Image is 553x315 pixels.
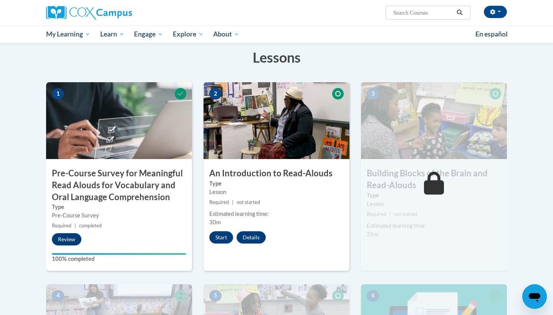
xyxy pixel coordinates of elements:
span: 6 [367,290,379,302]
span: | [75,223,76,229]
span: completed [79,223,102,229]
span: not started [237,199,260,205]
span: | [389,211,391,217]
span: 3 [367,88,379,99]
button: Review [52,233,81,245]
label: Type [367,191,501,200]
div: Pre-Course Survey [52,211,186,220]
h3: Lessons [46,48,507,67]
span: | [232,199,233,205]
img: Cox Campus [46,6,132,20]
a: About [209,25,245,43]
label: Type [209,179,344,188]
h3: Pre-Course Survey for Meaningful Read Alouds for Vocabulary and Oral Language Comprehension [46,167,192,203]
a: Explore [168,25,209,43]
span: En español [475,30,508,38]
span: Learn [100,30,124,39]
div: Estimated learning time: [209,210,344,218]
button: Search [454,8,465,17]
div: Your progress [52,253,186,255]
button: Start [209,231,233,244]
a: My Learning [41,25,95,43]
a: Cox Campus [46,6,192,20]
span: not started [394,211,417,217]
span: 5 [209,290,222,302]
div: Lesson [367,200,501,208]
iframe: Button to launch messaging window [522,284,547,309]
h3: Building Blocks of the Brain and Read-Alouds [361,167,507,191]
span: Engage [134,30,163,39]
span: 1 [52,88,64,99]
span: Required [52,223,71,229]
a: En español [470,26,513,42]
a: Engage [129,25,168,43]
span: Explore [173,30,204,39]
input: Search Courses [392,8,454,17]
label: Type [52,203,186,211]
div: Lesson [209,188,344,196]
button: Account Settings [484,6,507,18]
img: Course Image [46,82,192,159]
span: 2 [209,88,222,99]
span: Required [209,199,229,205]
span: My Learning [46,30,90,39]
span: 4 [52,290,64,302]
span: 25m [367,231,378,237]
div: Estimated learning time: [367,222,501,230]
button: Details [237,231,266,244]
img: Course Image [204,82,349,159]
h3: An Introduction to Read-Alouds [204,167,349,179]
span: About [213,30,239,39]
span: 30m [209,219,221,225]
div: Main menu [35,25,518,43]
a: Learn [95,25,129,43]
label: 100% completed [52,255,186,263]
img: Course Image [361,82,507,159]
span: Required [367,211,386,217]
